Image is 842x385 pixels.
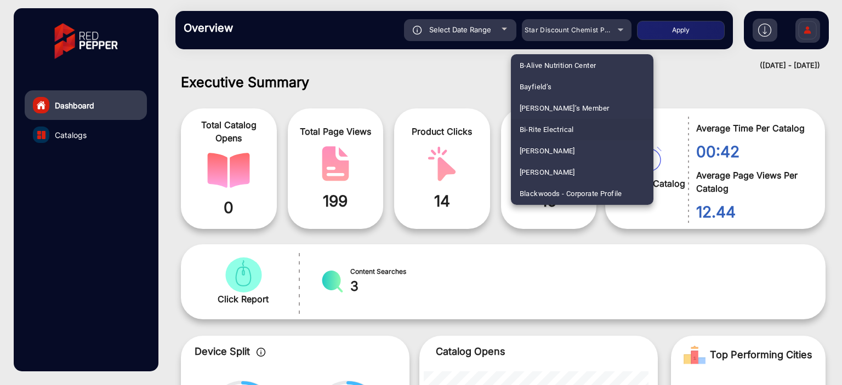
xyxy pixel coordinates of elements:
span: [PERSON_NAME]’s Member [520,97,610,119]
span: Blackwoods - Disaster Response [520,204,629,226]
span: B-Alive Nutrition Center [520,55,596,76]
span: Bayfield’s [520,76,552,97]
span: [PERSON_NAME] [520,162,575,183]
span: Bi-Rite Electrical [520,119,574,140]
span: [PERSON_NAME] [520,140,575,162]
span: Blackwoods - Corporate Profile [520,183,622,204]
